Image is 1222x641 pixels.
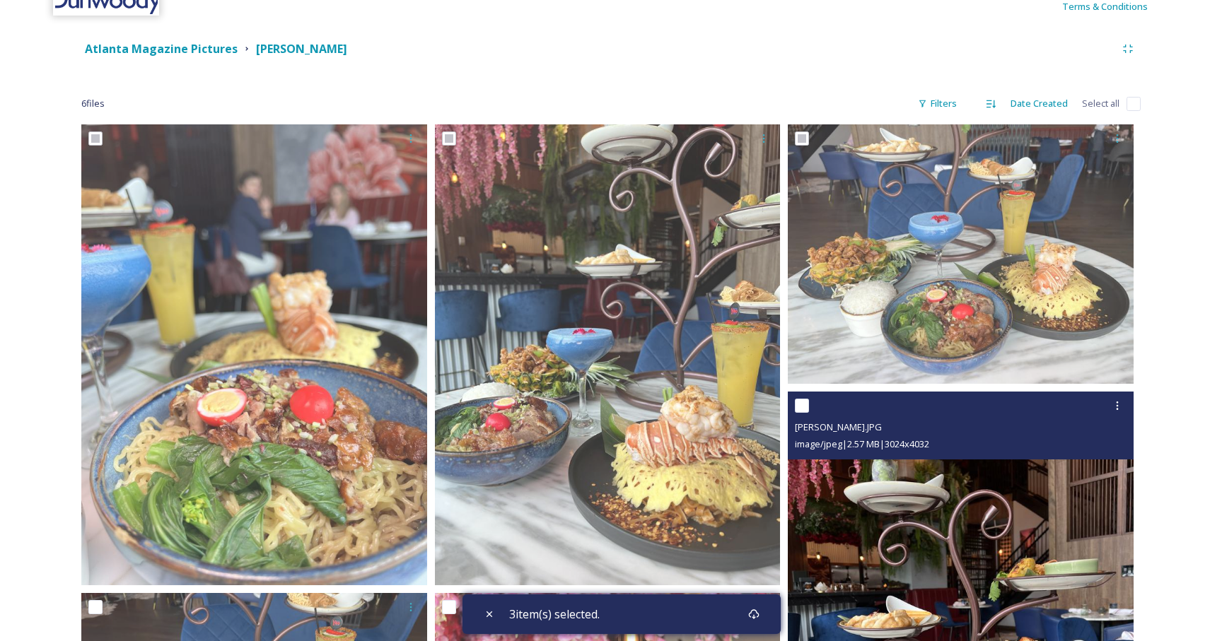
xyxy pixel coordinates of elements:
strong: Atlanta Magazine Pictures [85,41,238,57]
img: IMG46.JPG [81,124,427,585]
img: IMG_741.JPG [788,124,1134,384]
span: 6 file s [81,97,105,110]
span: 3 item(s) selected. [509,606,600,623]
span: image/jpeg | 2.57 MB | 3024 x 4032 [795,437,929,450]
span: Select all [1082,97,1119,110]
img: IMG_744.JPG [435,124,781,585]
div: Date Created [1003,90,1075,117]
div: Filters [911,90,964,117]
span: [PERSON_NAME].JPG [795,421,882,433]
strong: [PERSON_NAME] [256,41,347,57]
